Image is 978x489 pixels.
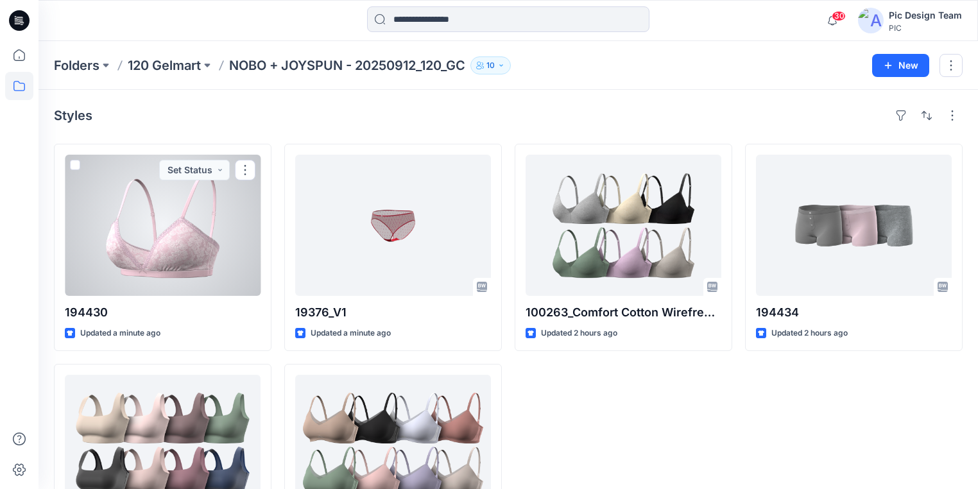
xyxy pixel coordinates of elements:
span: 30 [832,11,846,21]
p: 194430 [65,304,261,322]
h4: Styles [54,108,92,123]
p: 194434 [756,304,952,322]
a: 100263_Comfort Cotton Wirefree Bra [526,155,721,296]
button: 10 [470,56,511,74]
a: 194434 [756,155,952,296]
p: 10 [486,58,495,73]
button: New [872,54,929,77]
a: Folders [54,56,99,74]
p: 19376_V1 [295,304,491,322]
a: 120 Gelmart [128,56,201,74]
p: 100263_Comfort Cotton Wirefree Bra [526,304,721,322]
p: Updated 2 hours ago [771,327,848,340]
img: avatar [858,8,884,33]
p: Updated a minute ago [311,327,391,340]
a: 19376_V1 [295,155,491,296]
p: Updated a minute ago [80,327,160,340]
p: Updated 2 hours ago [541,327,617,340]
div: Pic Design Team [889,8,962,23]
div: PIC [889,23,962,33]
a: 194430 [65,155,261,296]
p: NOBO + JOYSPUN - 20250912_120_GC [229,56,465,74]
